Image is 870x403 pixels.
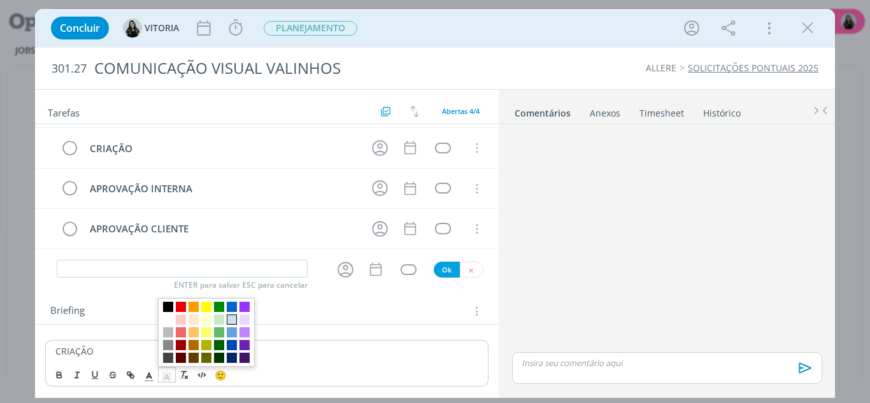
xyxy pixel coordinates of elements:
img: arrow-down-up.svg [410,106,419,117]
span: PLANEJAMENTO [264,21,357,36]
a: ALLERE [646,62,676,74]
button: PLANEJAMENTO [263,20,358,36]
span: Abertas 4/4 [442,106,480,116]
span: ENTER para salvar ESC para cancelar [174,280,308,290]
span: Cor do Texto [140,367,158,383]
img: V [123,18,142,38]
a: Comentários [514,101,571,120]
span: Cor de Fundo [158,367,176,383]
span: VITORIA [145,24,179,32]
button: VVITORIA [123,18,179,38]
p: CRIAÇÃO [55,345,479,358]
div: Anexos [590,107,620,120]
div: APROVAÇÃO INTERNA [85,181,360,197]
a: Timesheet [639,101,685,120]
span: Concluir [60,23,100,33]
span: Briefing [50,303,85,320]
div: COMUNICAÇÃO VISUAL VALINHOS [89,53,494,84]
a: Histórico [702,101,741,120]
button: Concluir [51,17,109,39]
span: Tarefas [48,104,80,119]
div: APROVAÇÃO CLIENTE [85,221,360,237]
button: Ok [434,262,460,278]
div: CRIAÇÃO [85,141,360,157]
div: dialog [35,9,836,398]
span: 🙂 [215,369,227,381]
span: 301.27 [52,62,87,76]
button: 🙂 [211,367,229,383]
a: SOLICITAÇÕES PONTUAIS 2025 [688,62,818,74]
